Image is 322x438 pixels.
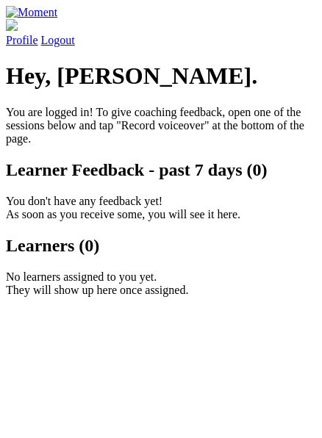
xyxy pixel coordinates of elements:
[6,19,18,31] img: default_avatar-b4e2223d03051bc43aaaccfb402a43260a3f17acc7fafc1603fdf008d6cba3c9.png
[6,19,316,46] a: Profile
[6,106,316,146] p: You are logged in! To give coaching feedback, open one of the sessions below and tap "Record voic...
[6,62,316,90] h1: Hey, [PERSON_NAME].
[6,195,316,221] p: You don't have any feedback yet! As soon as you receive some, you will see it here.
[6,160,316,180] h2: Learner Feedback - past 7 days (0)
[6,270,316,297] p: No learners assigned to you yet. They will show up here once assigned.
[6,6,57,19] img: Moment
[41,34,75,46] a: Logout
[6,236,316,256] h2: Learners (0)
